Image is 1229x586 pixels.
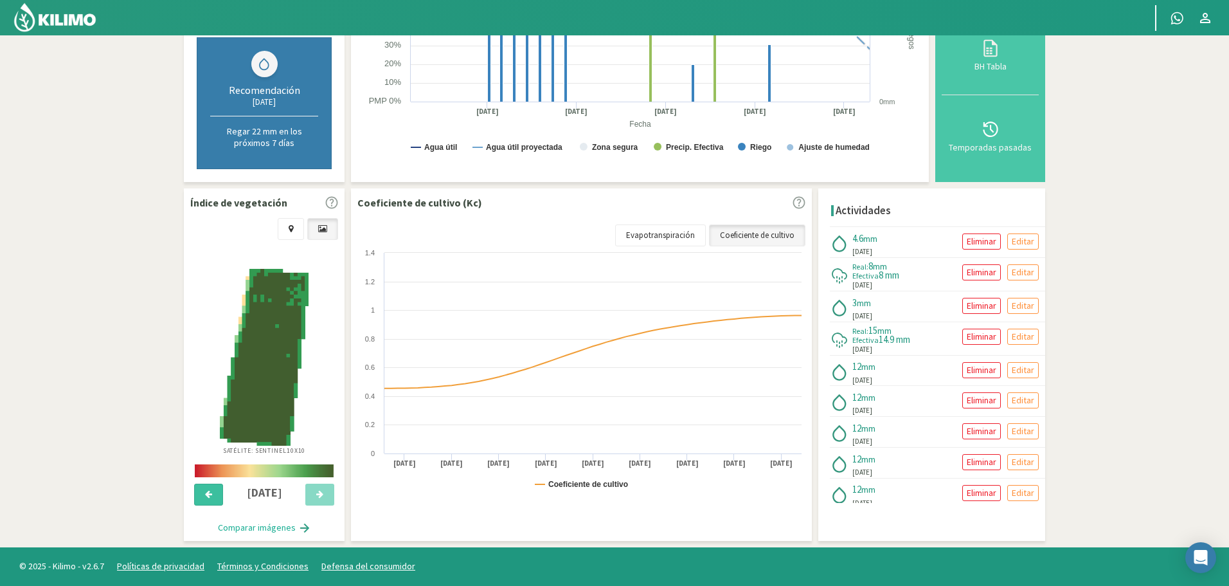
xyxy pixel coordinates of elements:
text: [DATE] [833,107,856,116]
span: Real: [852,326,868,336]
button: Eliminar [962,392,1001,408]
span: © 2025 - Kilimo - v2.6.7 [13,560,111,573]
span: [DATE] [852,280,872,291]
span: 8 [868,260,873,272]
button: Editar [1007,362,1039,378]
button: Editar [1007,485,1039,501]
p: Editar [1012,486,1034,500]
button: Editar [1007,392,1039,408]
span: 12 [852,360,861,372]
p: Eliminar [967,455,996,470]
button: Comparar imágenes [205,515,324,541]
a: Términos y Condiciones [217,560,309,572]
span: 15 [868,324,877,336]
button: Eliminar [962,233,1001,250]
div: BH Tabla [946,62,1035,71]
text: [DATE] [770,459,793,468]
div: Open Intercom Messenger [1185,542,1216,573]
span: 10X10 [287,446,306,455]
text: [DATE] [535,459,557,468]
p: Editar [1012,424,1034,439]
text: [DATE] [629,459,651,468]
div: Temporadas pasadas [946,143,1035,152]
span: 12 [852,483,861,495]
text: 10% [384,77,401,87]
text: Agua útil proyectada [486,143,562,152]
text: Precip. Efectiva [666,143,724,152]
button: Eliminar [962,329,1001,345]
text: [DATE] [565,107,588,116]
a: Coeficiente de cultivo [709,224,805,246]
text: Riego [750,143,771,152]
span: mm [861,392,875,403]
text: 0.2 [365,421,375,428]
p: Editar [1012,393,1034,408]
span: [DATE] [852,375,872,386]
span: mm [861,361,875,372]
p: Satélite: Sentinel [223,446,306,455]
img: Kilimo [13,2,97,33]
a: Defensa del consumidor [321,560,415,572]
text: [DATE] [676,459,699,468]
span: mm [857,297,871,309]
button: Editar [1007,233,1039,250]
text: [DATE] [440,459,463,468]
button: Eliminar [962,264,1001,280]
span: [DATE] [852,498,872,509]
span: mm [863,233,877,244]
div: Recomendación [210,84,318,96]
text: [DATE] [723,459,746,468]
span: 14.9 mm [879,333,910,345]
text: Ajuste de humedad [798,143,870,152]
span: [DATE] [852,405,872,416]
text: 1.2 [365,278,375,286]
span: Efectiva [852,271,879,280]
button: Editar [1007,264,1039,280]
button: Editar [1007,423,1039,439]
text: [DATE] [744,107,766,116]
div: [DATE] [210,96,318,107]
text: Coeficiente de cultivo [548,480,628,489]
text: 0.6 [365,363,375,371]
button: BH Tabla [942,14,1039,95]
button: Eliminar [962,485,1001,501]
p: Regar 22 mm en los próximos 7 días [210,125,318,149]
text: 1.4 [365,249,375,257]
span: mm [861,423,875,434]
span: mm [861,453,875,465]
text: 0.8 [365,335,375,343]
p: Coeficiente de cultivo (Kc) [357,195,482,210]
span: [DATE] [852,436,872,447]
text: 0.4 [365,392,375,400]
span: [DATE] [852,344,872,355]
a: Políticas de privacidad [117,560,204,572]
span: [DATE] [852,467,872,478]
text: 0mm [879,98,895,105]
button: Eliminar [962,298,1001,314]
p: Eliminar [967,329,996,344]
p: Eliminar [967,486,996,500]
text: 20% [384,59,401,68]
p: Editar [1012,234,1034,249]
text: [DATE] [393,459,416,468]
span: 3 [852,297,857,309]
button: Editar [1007,329,1039,345]
a: Evapotranspiración [615,224,706,246]
span: mm [877,325,892,336]
p: Editar [1012,298,1034,313]
text: [DATE] [654,107,677,116]
span: 12 [852,453,861,465]
span: 4.6 [852,232,863,244]
p: Eliminar [967,393,996,408]
span: 12 [852,391,861,403]
p: Índice de vegetación [190,195,287,210]
text: Agua útil [424,143,457,152]
button: Eliminar [962,423,1001,439]
p: Eliminar [967,363,996,378]
p: Editar [1012,329,1034,344]
p: Eliminar [967,424,996,439]
span: [DATE] [852,246,872,257]
h4: Actividades [836,205,891,217]
button: Temporadas pasadas [942,95,1039,176]
text: 1 [371,306,375,314]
